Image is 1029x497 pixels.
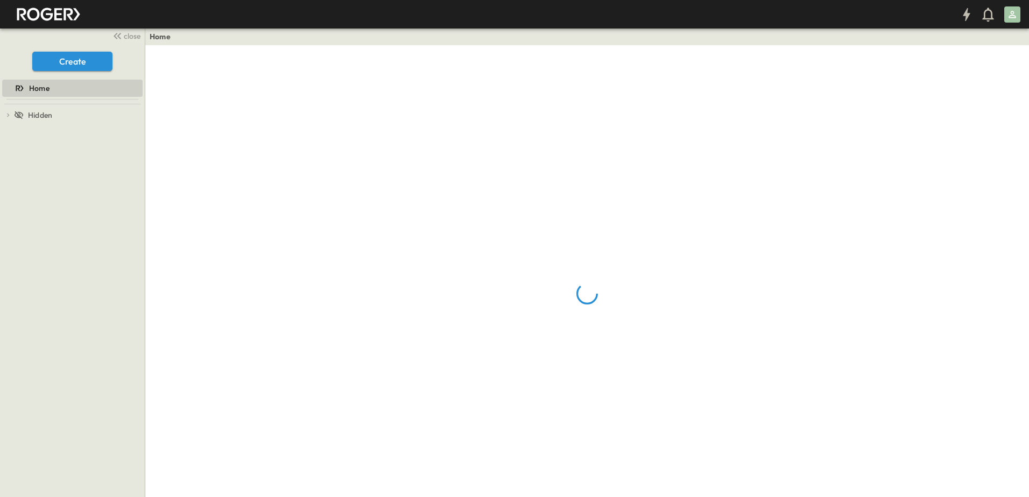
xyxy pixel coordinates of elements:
[150,31,177,42] nav: breadcrumbs
[150,31,171,42] a: Home
[124,31,140,41] span: close
[108,28,143,43] button: close
[28,110,52,120] span: Hidden
[2,81,140,96] a: Home
[32,52,112,71] button: Create
[29,83,50,94] span: Home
